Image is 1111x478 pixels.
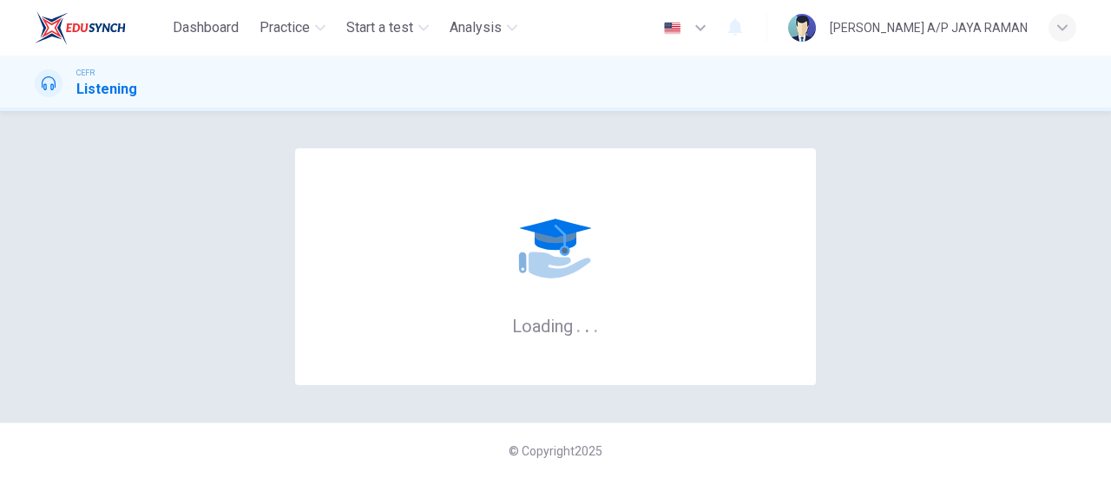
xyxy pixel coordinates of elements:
span: Dashboard [173,17,239,38]
img: Profile picture [788,14,816,42]
h1: Listening [76,79,137,100]
h6: . [593,310,599,338]
a: EduSynch logo [35,10,166,45]
h6: . [584,310,590,338]
span: Start a test [346,17,413,38]
span: Analysis [450,17,502,38]
button: Practice [253,12,332,43]
span: Practice [260,17,310,38]
button: Dashboard [166,12,246,43]
button: Analysis [443,12,524,43]
div: [PERSON_NAME] A/P JAYA RAMAN [830,17,1028,38]
img: en [661,22,683,35]
h6: Loading [512,314,599,337]
h6: . [575,310,582,338]
button: Start a test [339,12,436,43]
iframe: Intercom live chat [1052,419,1094,461]
span: CEFR [76,67,95,79]
span: © Copyright 2025 [509,444,602,458]
img: EduSynch logo [35,10,126,45]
